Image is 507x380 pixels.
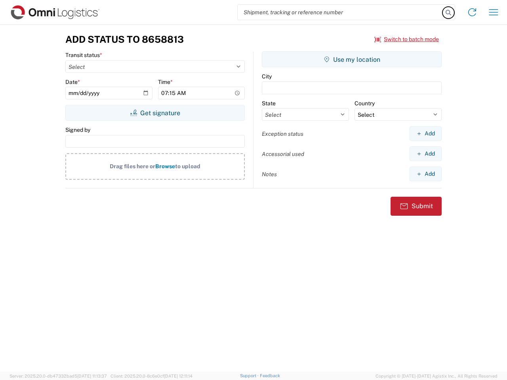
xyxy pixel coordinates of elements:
[262,51,442,67] button: Use my location
[158,78,173,85] label: Time
[410,126,442,141] button: Add
[262,150,304,158] label: Accessorial used
[65,126,90,133] label: Signed by
[260,373,280,378] a: Feedback
[65,51,102,59] label: Transit status
[375,372,497,380] span: Copyright © [DATE]-[DATE] Agistix Inc., All Rights Reserved
[164,374,193,378] span: [DATE] 12:11:14
[111,374,193,378] span: Client: 2025.20.0-8c6e0cf
[65,105,245,121] button: Get signature
[175,163,200,169] span: to upload
[410,167,442,181] button: Add
[238,5,443,20] input: Shipment, tracking or reference number
[110,163,155,169] span: Drag files here or
[262,100,276,107] label: State
[77,374,107,378] span: [DATE] 11:13:37
[65,34,184,45] h3: Add Status to 8658813
[262,171,277,178] label: Notes
[10,374,107,378] span: Server: 2025.20.0-db47332bad5
[355,100,375,107] label: Country
[262,73,272,80] label: City
[65,78,80,85] label: Date
[240,373,260,378] a: Support
[410,146,442,161] button: Add
[155,163,175,169] span: Browse
[262,130,303,137] label: Exception status
[391,197,442,216] button: Submit
[374,33,439,46] button: Switch to batch mode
